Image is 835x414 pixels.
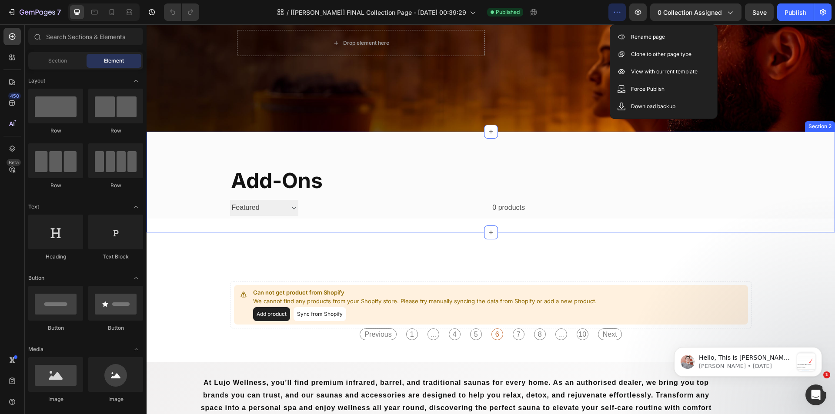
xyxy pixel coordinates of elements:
span: Layout [28,77,45,85]
p: 7 [57,7,61,17]
button: 0 collection assigned [650,3,741,21]
div: Row [88,127,143,135]
span: Media [28,345,43,353]
p: Clone to other page type [631,50,691,59]
span: Toggle open [129,271,143,285]
div: Publish [785,8,806,17]
div: Row [28,127,83,135]
div: 450 [8,93,21,99]
span: Element [104,57,124,65]
span: 0 collection assigned [658,8,722,17]
span: 6 [345,304,357,316]
p: View with current template [631,67,698,76]
button: Sync from Shopify [147,283,200,297]
p: Can not get product from Shopify [107,264,450,273]
span: Text [28,203,39,211]
p: We cannot find any products from your Shopify store. Please try manually syncing the data from Sh... [107,273,450,282]
p: Force Publish [631,85,665,93]
span: 1 [823,371,830,378]
span: 7 [366,304,378,316]
div: Row [88,182,143,189]
span: ... [281,304,293,316]
span: 1 [260,304,271,316]
div: Image [28,395,83,403]
span: 4 [302,304,314,316]
div: Heading [28,253,83,261]
button: Add product [107,283,144,297]
div: Row [28,182,83,189]
span: Next [451,304,475,316]
span: Section [48,57,67,65]
div: Beta [7,159,21,166]
div: 0 products [152,172,379,194]
span: / [287,8,289,17]
div: Image [88,395,143,403]
iframe: Design area [147,24,835,414]
span: Hello, This is [PERSON_NAME] again, joining the loop to continue assisting you with the ongoing c... [38,24,132,126]
p: Message from Harry, sent 1d ago [38,33,132,40]
p: Download backup [631,102,675,111]
span: 10 [430,304,442,316]
span: Toggle open [129,200,143,214]
strong: At Lujo Wellness, you’ll find premium infrared, barrel, and traditional saunas for every home. As... [54,354,565,399]
span: ... [409,304,421,316]
div: Button [88,324,143,332]
iframe: Intercom notifications message [661,330,835,391]
input: Search Sections & Elements [28,28,143,45]
span: Toggle open [129,74,143,88]
span: 5 [324,304,335,316]
span: [[PERSON_NAME]] FINAL Collection Page - [DATE] 00:39:29 [291,8,466,17]
span: Save [752,9,767,16]
div: Button [28,324,83,332]
div: Section 2 [660,98,687,106]
button: Publish [777,3,814,21]
iframe: Intercom live chat [805,384,826,405]
div: Text Block [88,253,143,261]
span: Previous [213,304,250,316]
button: 7 [3,3,65,21]
div: Undo/Redo [164,3,199,21]
button: Save [745,3,774,21]
span: 8 [387,304,399,316]
span: Button [28,274,44,282]
span: Toggle open [129,342,143,356]
span: Published [496,8,520,16]
p: Rename page [631,33,665,41]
